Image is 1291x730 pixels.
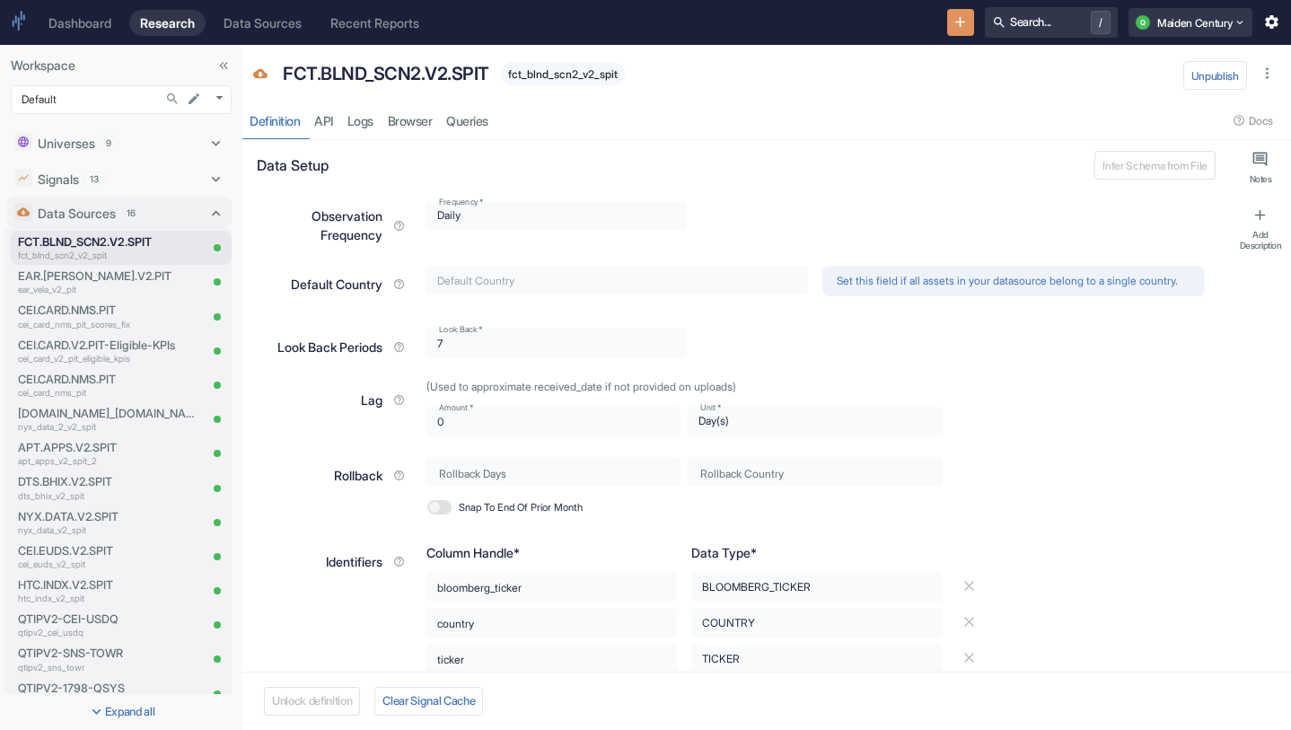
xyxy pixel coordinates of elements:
[439,102,496,139] a: Queries
[18,371,198,400] a: CEI.CARD.NMS.PITcei_card_nms_pit
[691,645,942,673] div: TICKER
[18,661,198,674] p: qtipv2_sns_towr
[268,207,382,244] p: Observation Frequency
[340,102,381,139] a: Logs
[18,302,198,319] p: CEI.CARD.NMS.PIT
[257,154,329,176] p: Data Setup
[283,60,489,87] p: FCT.BLND_SCN2.V2.SPIT
[18,420,198,434] p: nyx_data_2_v2_spit
[38,170,79,189] p: Signals
[18,371,198,388] p: CEI.CARD.NMS.PIT
[7,163,232,195] div: Signals13
[432,273,769,288] input: Default Country
[277,338,382,356] p: Look Back Periods
[361,391,382,409] p: Lag
[985,7,1118,38] button: Search.../
[426,201,686,230] div: Daily
[426,382,1205,392] p: (Used to approximate received_date if not provided on uploads)
[18,454,198,468] p: apt_apps_v2_spit_2
[307,102,340,139] a: API
[18,626,198,639] p: qtipv2_cei_usdq
[83,172,105,186] span: 13
[18,405,198,422] p: [DOMAIN_NAME]_[DOMAIN_NAME]
[182,87,206,110] button: edit
[11,85,232,114] div: Default
[18,439,198,468] a: APT.APPS.V2.SPITapt_apps_v2_spit_2
[18,233,198,262] a: FCT.BLND_SCN2.V2.SPITfct_blnd_scn2_v2_spit
[18,523,198,537] p: nyx_data_v2_spit
[334,466,382,485] p: Rollback
[691,609,942,638] div: COUNTRY
[18,645,198,673] a: QTIPV2-SNS-TOWRqtipv2_sns_towr
[439,196,484,207] label: Frequency
[18,318,198,331] p: cei_card_nms_pit_scores_fix
[18,386,198,400] p: cei_card_nms_pit
[439,323,482,335] label: Look Back
[18,249,198,262] p: fct_blnd_scn2_v2_spit
[18,337,198,354] p: CEI.CARD.V2.PIT-Eligible-KPIs
[38,134,95,153] p: Universes
[691,543,942,562] p: Data Type*
[100,136,118,150] span: 9
[291,275,382,294] p: Default Country
[1237,229,1284,251] div: Add Description
[18,611,198,639] a: QTIPV2-CEI-USDQqtipv2_cei_usdq
[459,500,583,515] span: Snap To End Of Prior Month
[1183,61,1247,90] button: Unpublish
[38,10,122,36] a: Dashboard
[320,10,430,36] a: Recent Reports
[688,407,943,435] div: Day(s)
[18,680,198,708] a: QTIPV2-1798-QSYSqtipv2_1798_qsys
[374,687,483,716] button: Clear Signal Cache
[1136,15,1150,30] div: Q
[18,508,198,537] a: NYX.DATA.V2.SPITnyx_data_v2_spit
[426,543,677,562] p: Column Handle*
[1227,107,1280,136] button: Docs
[18,542,198,559] p: CEI.EUDS.V2.SPIT
[140,15,195,31] div: Research
[18,576,198,605] a: HTC.INDX.V2.SPIThtc_indx_v2_spit
[7,197,232,229] div: Data Sources16
[501,67,625,81] span: fct_blnd_scn2_v2_spit
[18,508,198,525] p: NYX.DATA.V2.SPIT
[18,645,198,662] p: QTIPV2-SNS-TOWR
[439,401,473,413] label: Amount
[212,54,235,77] button: Collapse Sidebar
[18,611,198,628] p: QTIPV2-CEI-USDQ
[278,56,494,92] div: FCT.BLND_SCN2.V2.SPIT
[224,15,302,31] div: Data Sources
[18,405,198,434] a: [DOMAIN_NAME]_[DOMAIN_NAME]nyx_data_2_v2_spit
[18,352,198,365] p: cei_card_v2_pit_eligible_kpis
[947,9,975,37] button: New Resource
[48,15,111,31] div: Dashboard
[18,283,198,296] p: ear_vela_v2_pit
[18,439,198,456] p: APT.APPS.V2.SPIT
[330,15,419,31] div: Recent Reports
[38,204,116,223] p: Data Sources
[700,401,721,413] label: Unit
[1129,8,1252,37] button: QMaiden Century
[242,102,1291,139] div: resource tabs
[18,302,198,330] a: CEI.CARD.NMS.PITcei_card_nms_pit_scores_fix
[18,233,198,251] p: FCT.BLND_SCN2.V2.SPIT
[11,56,232,75] p: Workspace
[1234,144,1287,192] button: Notes
[4,698,239,726] button: Expand all
[129,10,206,36] a: Research
[18,680,198,697] p: QTIPV2-1798-QSYS
[250,113,300,129] div: Definition
[18,337,198,365] a: CEI.CARD.V2.PIT-Eligible-KPIscei_card_v2_pit_eligible_kpis
[18,592,198,605] p: htc_indx_v2_spit
[18,268,198,296] a: EAR.[PERSON_NAME].V2.PITear_vela_v2_pit
[253,66,268,84] span: Data Source
[18,542,198,571] a: CEI.EUDS.V2.SPITcei_euds_v2_spit
[7,127,232,159] div: Universes9
[691,573,942,602] div: BLOOMBERG_TICKER
[161,87,184,110] button: Search...
[18,473,198,490] p: DTS.BHIX.V2.SPIT
[213,10,312,36] a: Data Sources
[837,273,1190,289] p: Set this field if all assets in your datasource belong to a single country.
[326,552,382,571] p: Identifiers
[18,489,198,503] p: dts_bhix_v2_spit
[18,558,198,571] p: cei_euds_v2_spit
